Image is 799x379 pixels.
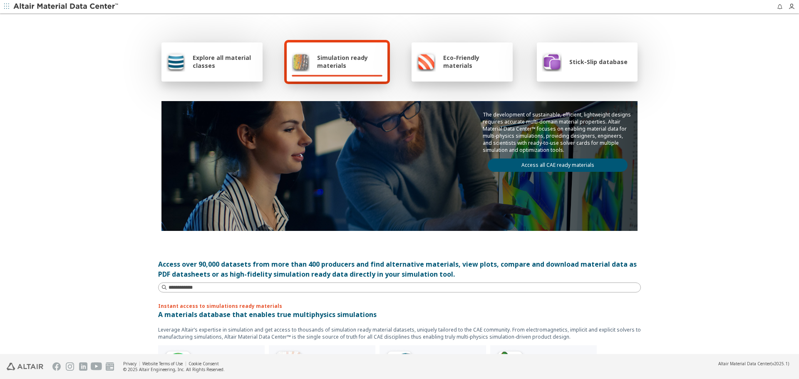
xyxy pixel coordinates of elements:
img: Explore all material classes [166,52,185,72]
div: © 2025 Altair Engineering, Inc. All Rights Reserved. [123,367,225,372]
img: Stick-Slip database [542,52,562,72]
span: Stick-Slip database [569,58,628,66]
img: Altair Engineering [7,363,43,370]
span: Eco-Friendly materials [443,54,507,69]
p: Leverage Altair’s expertise in simulation and get access to thousands of simulation ready materia... [158,326,641,340]
a: Privacy [123,361,136,367]
span: Simulation ready materials [317,54,382,69]
p: The development of sustainable, efficient, lightweight designs requires accurate multi-domain mat... [483,111,633,154]
div: Access over 90,000 datasets from more than 400 producers and find alternative materials, view plo... [158,259,641,279]
p: A materials database that enables true multiphysics simulations [158,310,641,320]
span: Explore all material classes [193,54,258,69]
span: Altair Material Data Center [718,361,771,367]
img: Altair Material Data Center [13,2,119,11]
a: Cookie Consent [189,361,219,367]
p: Instant access to simulations ready materials [158,302,641,310]
div: (v2025.1) [718,361,789,367]
img: Eco-Friendly materials [417,52,436,72]
img: Simulation ready materials [292,52,310,72]
a: Website Terms of Use [142,361,183,367]
a: Access all CAE ready materials [488,159,628,172]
